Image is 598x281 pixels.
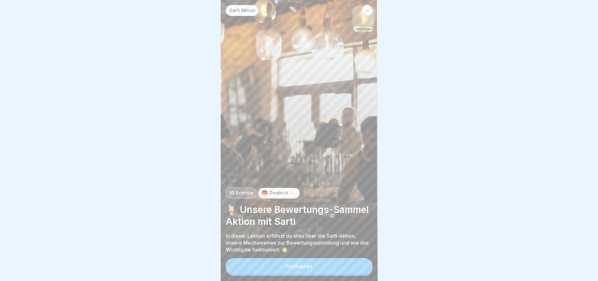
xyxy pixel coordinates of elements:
[270,190,288,196] p: Deutsch
[229,190,253,196] p: 10 Schritte
[226,258,373,274] button: Fortfahren
[261,190,268,196] img: de.svg
[226,232,373,253] p: In dieser Lektion erfährst du alles über die Sarti-Aktion, unsere Mechanismen zur Bewertungssamml...
[286,263,312,269] div: Fortfahren
[229,8,255,13] p: Sarti Aktion
[226,204,373,227] p: 🍹 Unsere Bewertungs-Sammel Aktion mit Sarti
